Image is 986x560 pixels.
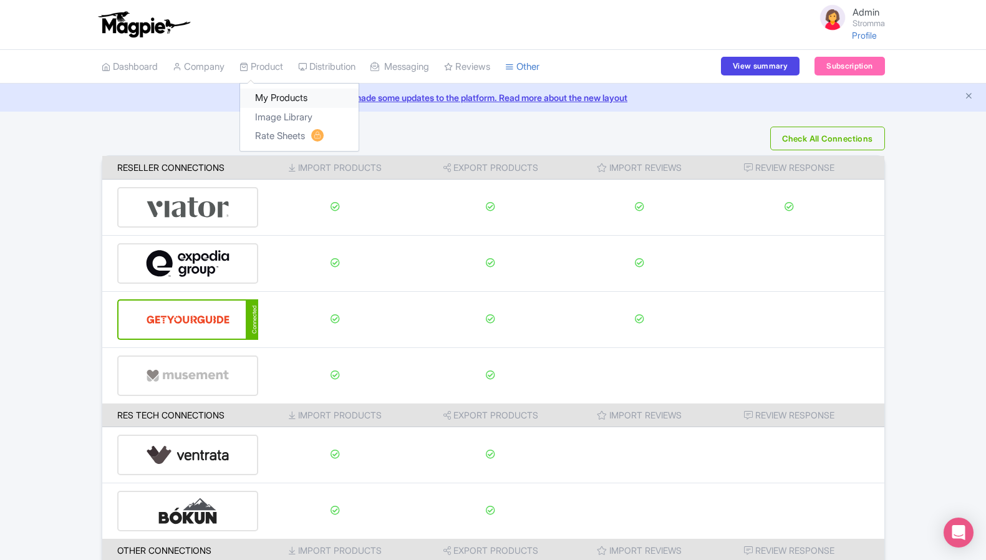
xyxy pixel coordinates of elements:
[852,30,877,41] a: Profile
[146,492,230,530] img: bokun-9d666bd0d1b458dbc8a9c3d52590ba5a.svg
[569,403,710,427] th: Import Reviews
[853,6,879,18] span: Admin
[146,301,230,339] img: get_your_guide-5a6366678479520ec94e3f9d2b9f304b.svg
[721,57,800,75] a: View summary
[298,50,355,84] a: Distribution
[146,436,230,474] img: ventrata-b8ee9d388f52bb9ce077e58fa33de912.svg
[412,156,569,180] th: Export Products
[964,90,974,104] button: Close announcement
[853,19,885,27] small: Stromma
[240,127,359,146] a: Rate Sheets
[246,299,258,340] div: Connected
[173,50,225,84] a: Company
[102,403,259,427] th: Res Tech Connections
[814,57,884,75] a: Subscription
[770,127,884,150] button: Check All Connections
[818,2,848,32] img: avatar_key_member-9c1dde93af8b07d7383eb8b5fb890c87.png
[146,244,230,282] img: expedia-9e2f273c8342058d41d2cc231867de8b.svg
[444,50,490,84] a: Reviews
[810,2,885,32] a: Admin Stromma
[117,299,259,340] a: Connected
[412,403,569,427] th: Export Products
[7,91,979,104] a: We made some updates to the platform. Read more about the new layout
[505,50,539,84] a: Other
[240,89,359,108] a: My Products
[569,156,710,180] th: Import Reviews
[710,156,884,180] th: Review Response
[146,357,230,395] img: musement-dad6797fd076d4ac540800b229e01643.svg
[258,156,412,180] th: Import Products
[710,403,884,427] th: Review Response
[146,188,230,226] img: viator-e2bf771eb72f7a6029a5edfbb081213a.svg
[95,11,192,38] img: logo-ab69f6fb50320c5b225c76a69d11143b.png
[258,403,412,427] th: Import Products
[370,50,429,84] a: Messaging
[102,50,158,84] a: Dashboard
[240,108,359,127] a: Image Library
[944,518,974,548] div: Open Intercom Messenger
[239,50,283,84] a: Product
[102,156,259,180] th: Reseller Connections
